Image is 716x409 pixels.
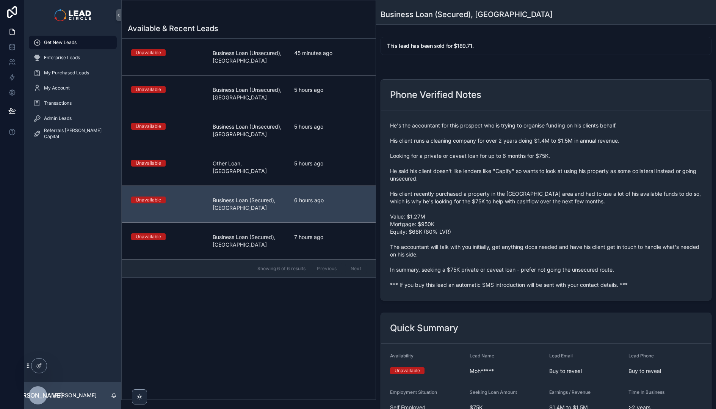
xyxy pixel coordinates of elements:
span: 5 hours ago [294,123,367,131]
a: UnavailableBusiness Loan (Unsecured), [GEOGRAPHIC_DATA]45 minutes ago [122,39,376,75]
span: Lead Name [470,353,494,359]
span: My Purchased Leads [44,70,89,76]
img: App logo [55,9,91,21]
a: UnavailableBusiness Loan (Unsecured), [GEOGRAPHIC_DATA]5 hours ago [122,112,376,149]
span: Business Loan (Secured), [GEOGRAPHIC_DATA] [213,197,285,212]
div: Unavailable [136,86,161,93]
h2: Phone Verified Notes [390,89,481,101]
a: Get New Leads [29,36,117,49]
span: 45 minutes ago [294,49,367,57]
span: Other Loan, [GEOGRAPHIC_DATA] [213,160,285,175]
a: UnavailableBusiness Loan (Secured), [GEOGRAPHIC_DATA]6 hours ago [122,186,376,222]
span: Availability [390,353,414,359]
span: Admin Leads [44,115,72,121]
h1: Available & Recent Leads [128,23,218,34]
span: Referrals [PERSON_NAME] Capital [44,127,109,140]
span: Enterprise Leads [44,55,80,61]
span: Business Loan (Secured), [GEOGRAPHIC_DATA] [213,233,285,249]
span: Transactions [44,100,72,106]
span: Seeking Loan Amount [470,389,517,395]
div: scrollable content [24,30,121,150]
div: Unavailable [136,160,161,167]
h1: Business Loan (Secured), [GEOGRAPHIC_DATA] [381,9,553,20]
span: 5 hours ago [294,160,367,167]
div: Unavailable [136,197,161,203]
div: Unavailable [136,49,161,56]
span: Lead Phone [628,353,654,359]
h2: Quick Summary [390,322,458,334]
span: Get New Leads [44,39,77,46]
span: Business Loan (Unsecured), [GEOGRAPHIC_DATA] [213,123,285,138]
span: Employment Situation [390,389,437,395]
span: 7 hours ago [294,233,367,241]
a: My Account [29,81,117,95]
span: My Account [44,85,70,91]
span: He's the accountant for this prospect who is trying to organise funding on his clients behalf. Hi... [390,122,702,289]
h5: This lead has been sold for $189.71. [387,43,705,49]
span: Time In Business [628,389,664,395]
span: Buy to reveal [628,367,702,375]
div: Unavailable [136,123,161,130]
span: Lead Email [549,353,573,359]
a: Transactions [29,96,117,110]
a: Referrals [PERSON_NAME] Capital [29,127,117,140]
a: UnavailableBusiness Loan (Secured), [GEOGRAPHIC_DATA]7 hours ago [122,222,376,259]
span: [PERSON_NAME] [13,391,63,400]
span: Earnings / Revenue [549,389,591,395]
div: Unavailable [136,233,161,240]
a: My Purchased Leads [29,66,117,80]
span: 5 hours ago [294,86,367,94]
a: Enterprise Leads [29,51,117,64]
span: 6 hours ago [294,197,367,204]
a: UnavailableOther Loan, [GEOGRAPHIC_DATA]5 hours ago [122,149,376,186]
span: Buy to reveal [549,367,623,375]
a: Admin Leads [29,112,117,125]
a: UnavailableBusiness Loan (Unsecured), [GEOGRAPHIC_DATA]5 hours ago [122,75,376,112]
div: Unavailable [395,367,420,374]
span: Business Loan (Unsecured), [GEOGRAPHIC_DATA] [213,86,285,101]
span: Showing 6 of 6 results [257,266,306,272]
span: Business Loan (Unsecured), [GEOGRAPHIC_DATA] [213,49,285,64]
p: [PERSON_NAME] [53,392,97,399]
